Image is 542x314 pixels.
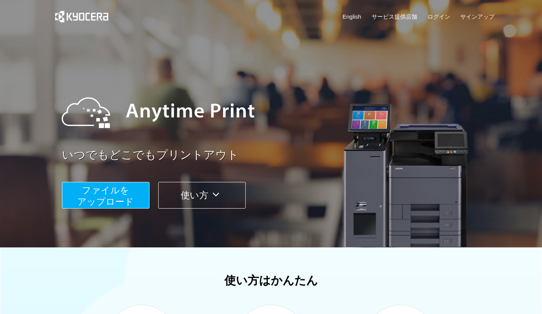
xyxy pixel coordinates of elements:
button: ファイルを​​アップロード [62,182,149,209]
span: ファイルを ​​アップロード [77,185,134,207]
button: 使い方 [158,182,246,209]
a: ログイン [428,13,450,21]
a: サインアップ [460,13,494,21]
a: いつでもどこでもプリントアウト [62,147,499,163]
a: サービス提供店舗 [372,13,417,21]
a: English [343,13,361,21]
